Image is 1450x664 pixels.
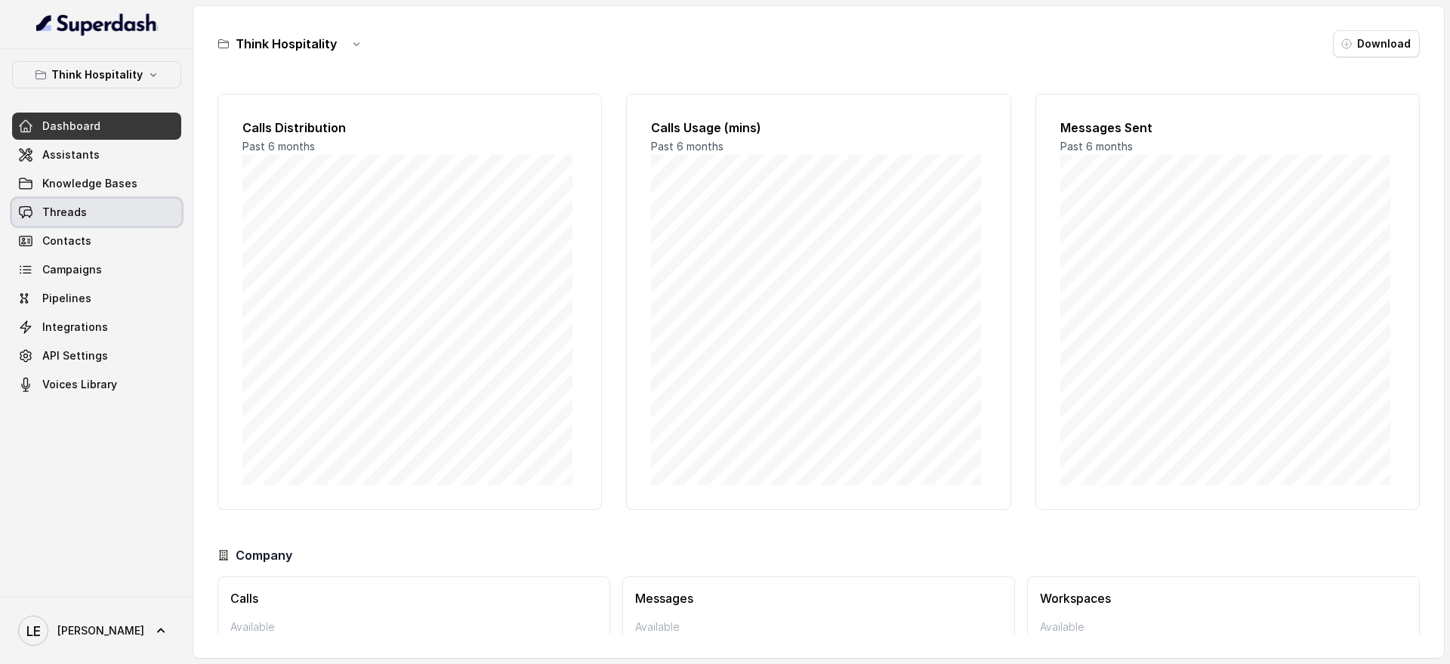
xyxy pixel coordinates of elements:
[242,140,315,153] span: Past 6 months
[1060,140,1133,153] span: Past 6 months
[12,113,181,140] a: Dashboard
[1040,619,1407,635] p: Available
[651,119,986,137] h2: Calls Usage (mins)
[42,205,87,220] span: Threads
[635,619,1002,635] p: Available
[12,227,181,255] a: Contacts
[42,348,108,363] span: API Settings
[12,371,181,398] a: Voices Library
[51,66,143,84] p: Think Hospitality
[236,35,337,53] h3: Think Hospitality
[42,176,137,191] span: Knowledge Bases
[242,119,577,137] h2: Calls Distribution
[230,619,597,635] p: Available
[230,589,597,607] h3: Calls
[1060,119,1395,137] h2: Messages Sent
[651,140,723,153] span: Past 6 months
[57,623,144,638] span: [PERSON_NAME]
[12,342,181,369] a: API Settings
[12,141,181,168] a: Assistants
[42,320,108,335] span: Integrations
[36,12,158,36] img: light.svg
[42,262,102,277] span: Campaigns
[12,170,181,197] a: Knowledge Bases
[42,119,100,134] span: Dashboard
[12,61,181,88] button: Think Hospitality
[12,313,181,341] a: Integrations
[12,199,181,226] a: Threads
[1040,589,1407,607] h3: Workspaces
[12,285,181,312] a: Pipelines
[42,233,91,249] span: Contacts
[42,377,117,392] span: Voices Library
[26,623,41,639] text: LE
[42,291,91,306] span: Pipelines
[12,256,181,283] a: Campaigns
[42,147,100,162] span: Assistants
[12,610,181,652] a: [PERSON_NAME]
[236,546,292,564] h3: Company
[635,589,1002,607] h3: Messages
[1333,30,1420,57] button: Download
